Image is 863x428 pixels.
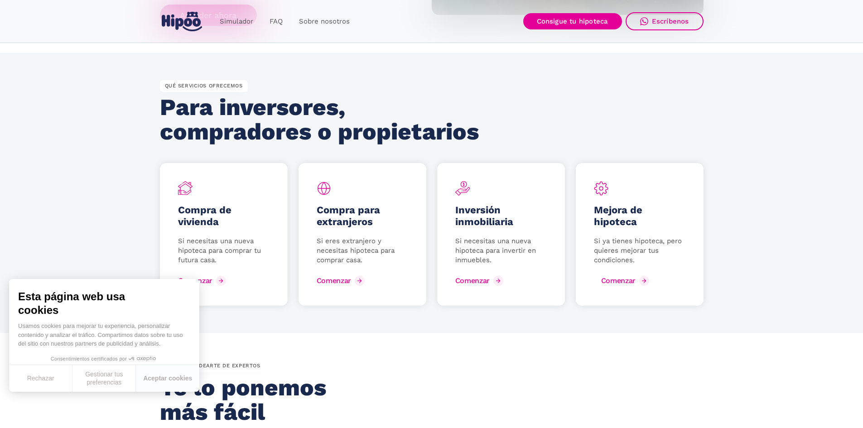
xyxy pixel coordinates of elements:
[178,276,212,285] div: Comenzar
[160,95,485,144] h2: Para inversores, compradores o propietarios
[626,12,704,30] a: Escríbenos
[178,204,270,228] h5: Compra de vivienda
[317,204,408,228] h5: Compra para extranjeros
[594,274,651,288] a: Comenzar
[594,204,685,228] h5: Mejora de hipoteca
[594,236,685,265] p: Si ya tienes hipoteca, pero quieres mejorar tus condiciones.
[652,17,689,25] div: Escríbenos
[317,236,408,265] p: Si eres extranjero y necesitas hipoteca para comprar casa.
[317,274,367,288] a: Comenzar
[455,274,506,288] a: Comenzar
[160,8,204,35] a: home
[601,276,636,285] div: Comenzar
[160,80,248,92] div: QUÉ SERVICIOS OFRECEMOS
[261,13,291,30] a: FAQ
[160,375,369,424] h2: Te lo ponemos más fácil
[523,13,622,29] a: Consigue tu hipoteca
[178,274,228,288] a: Comenzar
[178,236,270,265] p: Si necesitas una nueva hipoteca para comprar tu futura casa.
[455,236,547,265] p: Si necesitas una nueva hipoteca para invertir en inmuebles.
[160,360,265,372] div: por QUÉ rodearte de expertos
[291,13,358,30] a: Sobre nosotros
[317,276,351,285] div: Comenzar
[455,204,547,228] h5: Inversión inmobiliaria
[455,276,490,285] div: Comenzar
[212,13,261,30] a: Simulador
